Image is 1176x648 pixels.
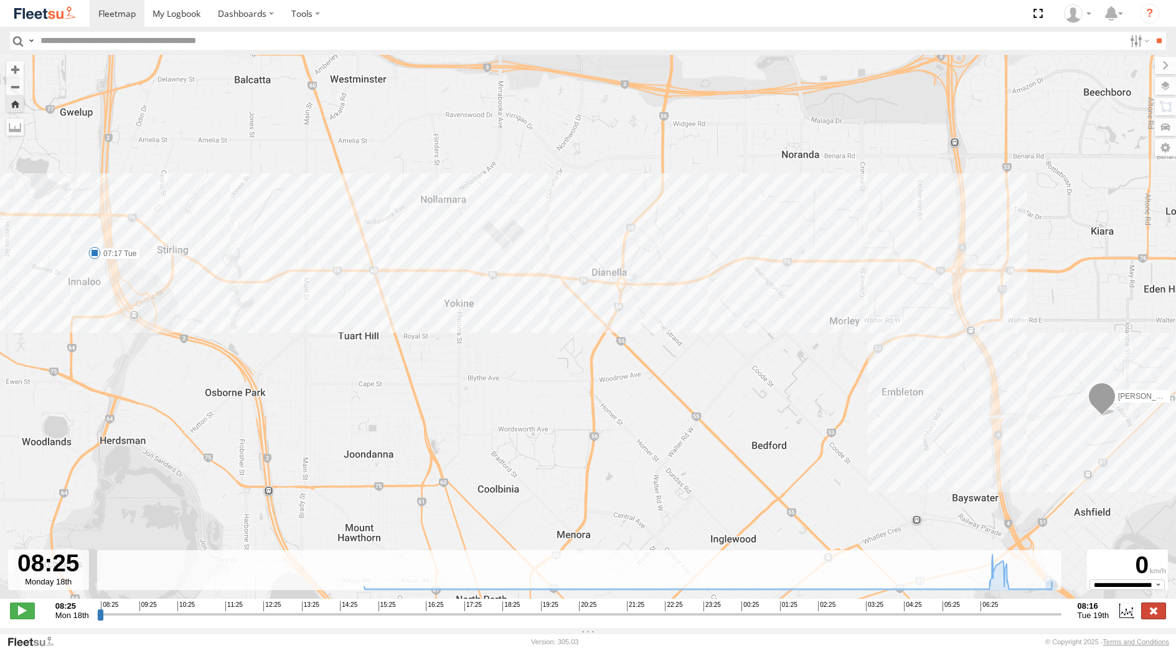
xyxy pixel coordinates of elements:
[904,601,921,611] span: 04:25
[1078,611,1109,620] span: Tue 19th Aug 2025
[579,601,596,611] span: 20:25
[340,601,357,611] span: 14:25
[101,601,118,611] span: 08:25
[1060,4,1096,23] div: TheMaker Systems
[55,611,89,620] span: Mon 18th Aug 2025
[981,601,998,611] span: 06:25
[379,601,396,611] span: 15:25
[464,601,482,611] span: 17:25
[7,636,64,648] a: Visit our Website
[1125,32,1152,50] label: Search Filter Options
[139,601,157,611] span: 09:25
[177,601,195,611] span: 10:25
[1103,638,1169,646] a: Terms and Conditions
[818,601,835,611] span: 02:25
[502,601,520,611] span: 18:25
[1045,638,1169,646] div: © Copyright 2025 -
[866,601,883,611] span: 03:25
[26,32,36,50] label: Search Query
[1078,601,1109,611] strong: 08:16
[55,601,89,611] strong: 08:25
[1141,603,1166,619] label: Close
[1089,551,1166,579] div: 0
[703,601,721,611] span: 23:25
[302,601,319,611] span: 13:25
[6,95,24,112] button: Zoom Home
[12,5,77,22] img: fleetsu-logo-horizontal.svg
[1155,139,1176,156] label: Map Settings
[1140,4,1160,24] i: ?
[225,601,243,611] span: 11:25
[780,601,797,611] span: 01:25
[263,601,281,611] span: 12:25
[665,601,682,611] span: 22:25
[6,78,24,95] button: Zoom out
[627,601,644,611] span: 21:25
[10,603,35,619] label: Play/Stop
[6,118,24,136] label: Measure
[426,601,443,611] span: 16:25
[6,61,24,78] button: Zoom in
[943,601,960,611] span: 05:25
[541,601,558,611] span: 19:25
[95,248,140,259] label: 07:17 Tue
[531,638,578,646] div: Version: 305.03
[741,601,759,611] span: 00:25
